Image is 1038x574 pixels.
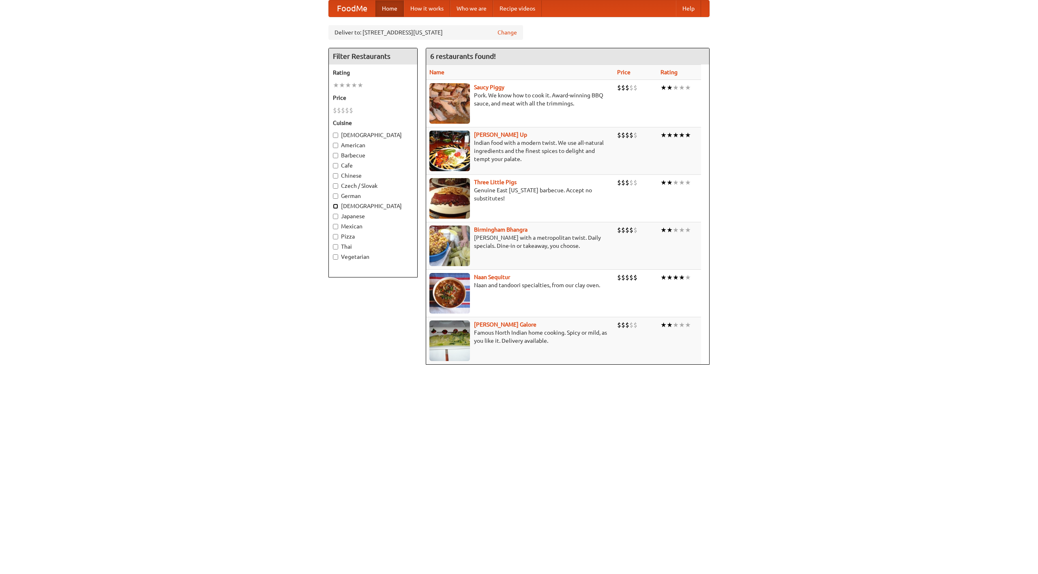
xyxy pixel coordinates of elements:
[404,0,450,17] a: How it works
[661,83,667,92] li: ★
[667,226,673,234] li: ★
[351,81,357,90] li: ★
[430,52,496,60] ng-pluralize: 6 restaurants found!
[685,83,691,92] li: ★
[333,141,413,149] label: American
[474,131,527,138] a: [PERSON_NAME] Up
[333,161,413,170] label: Cafe
[498,28,517,37] a: Change
[333,202,413,210] label: [DEMOGRAPHIC_DATA]
[333,193,338,199] input: German
[333,94,413,102] h5: Price
[679,273,685,282] li: ★
[333,69,413,77] h5: Rating
[621,83,625,92] li: $
[493,0,542,17] a: Recipe videos
[661,131,667,140] li: ★
[661,320,667,329] li: ★
[429,178,470,219] img: littlepigs.jpg
[333,212,413,220] label: Japanese
[333,224,338,229] input: Mexican
[633,273,637,282] li: $
[474,274,510,280] b: Naan Sequitur
[429,83,470,124] img: saucy.jpg
[673,320,679,329] li: ★
[685,226,691,234] li: ★
[429,226,470,266] img: bhangra.jpg
[661,178,667,187] li: ★
[429,131,470,171] img: curryup.jpg
[633,83,637,92] li: $
[333,204,338,209] input: [DEMOGRAPHIC_DATA]
[357,81,363,90] li: ★
[429,139,611,163] p: Indian food with a modern twist. We use all-natural ingredients and the finest spices to delight ...
[625,273,629,282] li: $
[673,131,679,140] li: ★
[661,69,678,75] a: Rating
[337,106,341,115] li: $
[633,226,637,234] li: $
[625,226,629,234] li: $
[685,178,691,187] li: ★
[333,234,338,239] input: Pizza
[349,106,353,115] li: $
[661,273,667,282] li: ★
[333,151,413,159] label: Barbecue
[685,131,691,140] li: ★
[679,226,685,234] li: ★
[617,226,621,234] li: $
[329,48,417,64] h4: Filter Restaurants
[333,183,338,189] input: Czech / Slovak
[629,83,633,92] li: $
[329,0,375,17] a: FoodMe
[333,222,413,230] label: Mexican
[333,143,338,148] input: American
[333,153,338,158] input: Barbecue
[429,91,611,107] p: Pork. We know how to cook it. Award-winning BBQ sauce, and meat with all the trimmings.
[429,320,470,361] img: currygalore.jpg
[629,131,633,140] li: $
[333,253,413,261] label: Vegetarian
[429,273,470,314] img: naansequitur.jpg
[625,83,629,92] li: $
[625,320,629,329] li: $
[617,131,621,140] li: $
[333,131,413,139] label: [DEMOGRAPHIC_DATA]
[667,178,673,187] li: ★
[345,106,349,115] li: $
[685,320,691,329] li: ★
[621,178,625,187] li: $
[333,163,338,168] input: Cafe
[333,106,337,115] li: $
[474,321,536,328] b: [PERSON_NAME] Galore
[667,131,673,140] li: ★
[667,320,673,329] li: ★
[333,172,413,180] label: Chinese
[474,179,517,185] a: Three Little Pigs
[629,273,633,282] li: $
[429,281,611,289] p: Naan and tandoori specialties, from our clay oven.
[333,243,413,251] label: Thai
[333,133,338,138] input: [DEMOGRAPHIC_DATA]
[673,273,679,282] li: ★
[375,0,404,17] a: Home
[621,320,625,329] li: $
[625,178,629,187] li: $
[629,320,633,329] li: $
[617,83,621,92] li: $
[333,173,338,178] input: Chinese
[333,192,413,200] label: German
[474,84,504,90] a: Saucy Piggy
[679,320,685,329] li: ★
[617,320,621,329] li: $
[333,232,413,241] label: Pizza
[339,81,345,90] li: ★
[617,273,621,282] li: $
[341,106,345,115] li: $
[429,329,611,345] p: Famous North Indian home cooking. Spicy or mild, as you like it. Delivery available.
[679,131,685,140] li: ★
[450,0,493,17] a: Who we are
[333,214,338,219] input: Japanese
